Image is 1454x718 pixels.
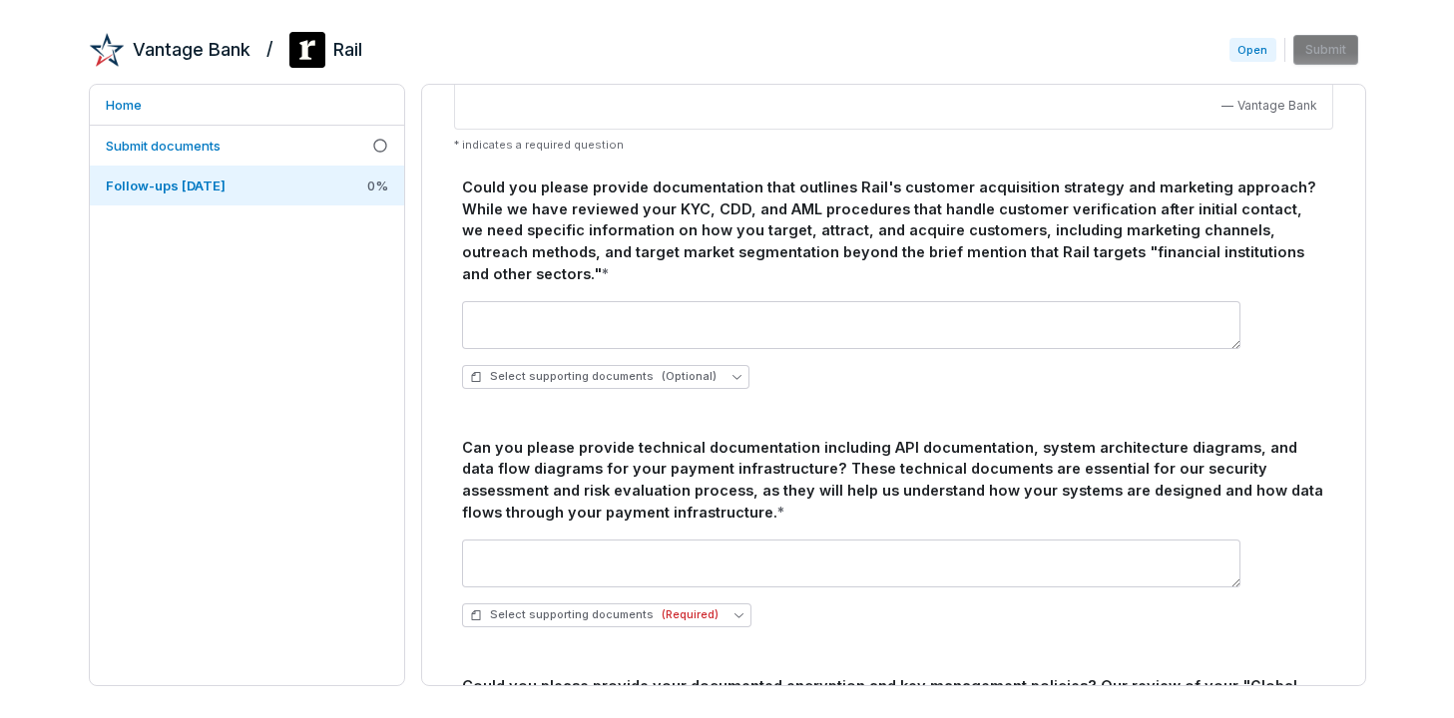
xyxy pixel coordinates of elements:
[90,126,404,166] a: Submit documents
[462,177,1325,285] div: Could you please provide documentation that outlines Rail's customer acquisition strategy and mar...
[333,37,362,63] h2: Rail
[1237,98,1317,114] span: Vantage Bank
[90,85,404,125] a: Home
[1229,38,1275,62] span: Open
[662,607,719,622] span: (Required)
[470,607,719,622] span: Select supporting documents
[462,437,1325,524] div: Can you please provide technical documentation including API documentation, system architecture d...
[470,369,717,384] span: Select supporting documents
[106,178,226,193] span: Follow-ups [DATE]
[662,369,717,384] span: (Optional)
[90,166,404,205] a: Follow-ups [DATE]0%
[454,138,1333,153] p: * indicates a required question
[1221,98,1233,114] span: —
[367,177,388,194] span: 0 %
[133,37,250,63] h2: Vantage Bank
[106,138,221,154] span: Submit documents
[266,32,273,62] h2: /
